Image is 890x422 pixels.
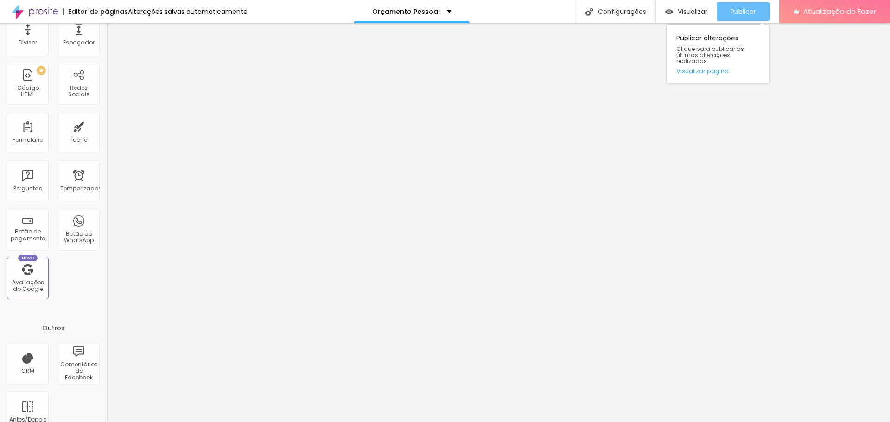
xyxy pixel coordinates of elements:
font: Alterações salvas automaticamente [128,7,248,16]
font: Avaliações do Google [12,278,44,293]
font: Outros [42,323,64,333]
font: Divisor [19,38,37,46]
font: Publicar alterações [676,33,738,43]
font: Visualizar página [676,67,729,76]
font: Ícone [71,136,87,144]
font: Configurações [598,7,646,16]
font: Orçamento Pessoal [372,7,440,16]
img: view-1.svg [665,8,673,16]
font: Editor de páginas [68,7,128,16]
font: Temporizador [60,184,100,192]
font: Atualização do Fazer [803,6,876,16]
button: Visualizar [656,2,717,21]
font: Perguntas [13,184,42,192]
font: Comentários do Facebook [60,360,98,382]
font: CRM [21,367,34,375]
font: Clique para publicar as últimas alterações realizadas [676,45,744,65]
button: Publicar [717,2,770,21]
font: Botão do WhatsApp [64,230,94,244]
font: Formulário [13,136,43,144]
img: Ícone [585,8,593,16]
font: Novo [22,255,34,261]
font: Publicar [731,7,756,16]
a: Visualizar página [676,68,760,74]
font: Botão de pagamento [11,227,45,242]
font: Espaçador [63,38,95,46]
iframe: Editor [107,23,890,422]
font: Visualizar [678,7,707,16]
font: Código HTML [17,84,39,98]
font: Redes Sociais [68,84,89,98]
